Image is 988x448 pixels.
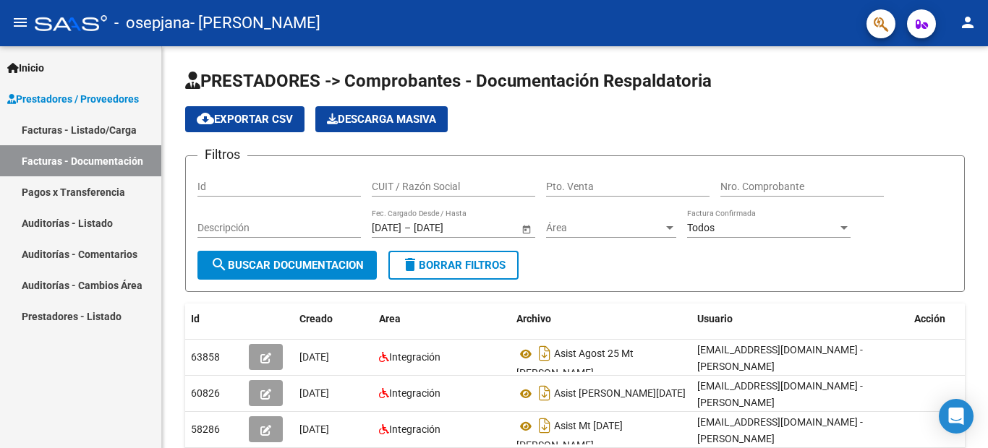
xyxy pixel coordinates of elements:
span: Exportar CSV [197,113,293,126]
span: Todos [687,222,715,233]
span: [DATE] [299,423,329,435]
span: Creado [299,313,333,324]
datatable-header-cell: Id [185,303,243,335]
span: PRESTADORES -> Comprobantes - Documentación Respaldatoria [185,71,712,91]
mat-icon: cloud_download [197,110,214,127]
i: Descargar documento [535,382,554,405]
span: Area [379,313,401,324]
span: 58286 [191,423,220,435]
span: Usuario [697,313,733,324]
i: Descargar documento [535,414,554,437]
span: Archivo [516,313,551,324]
span: Área [546,222,663,234]
span: [EMAIL_ADDRESS][DOMAIN_NAME] - [PERSON_NAME] [697,344,863,372]
datatable-header-cell: Area [373,303,511,335]
mat-icon: search [210,256,228,273]
span: Asist [PERSON_NAME][DATE] [554,388,686,400]
app-download-masive: Descarga masiva de comprobantes (adjuntos) [315,106,448,132]
span: – [404,222,411,234]
span: Descarga Masiva [327,113,436,126]
button: Buscar Documentacion [197,251,377,280]
span: Borrar Filtros [401,259,506,272]
span: Integración [389,387,440,399]
mat-icon: person [959,14,976,31]
span: Buscar Documentacion [210,259,364,272]
input: Fecha inicio [372,222,401,234]
i: Descargar documento [535,342,554,365]
span: [EMAIL_ADDRESS][DOMAIN_NAME] - [PERSON_NAME] [697,416,863,444]
input: Fecha fin [414,222,485,234]
button: Borrar Filtros [388,251,519,280]
span: Asist Agost 25 Mt [PERSON_NAME] [516,348,634,379]
button: Exportar CSV [185,106,305,132]
span: Id [191,313,200,324]
datatable-header-cell: Usuario [691,303,908,335]
div: Open Intercom Messenger [939,399,974,434]
button: Descarga Masiva [315,106,448,132]
span: Inicio [7,60,44,76]
datatable-header-cell: Creado [294,303,373,335]
span: Acción [914,313,945,324]
span: Integración [389,423,440,435]
span: Integración [389,351,440,363]
span: 63858 [191,351,220,363]
button: Open calendar [519,221,534,236]
h3: Filtros [197,145,247,165]
mat-icon: delete [401,256,419,273]
span: [DATE] [299,387,329,399]
span: 60826 [191,387,220,399]
span: [EMAIL_ADDRESS][DOMAIN_NAME] - [PERSON_NAME] [697,380,863,408]
datatable-header-cell: Acción [908,303,981,335]
span: - [PERSON_NAME] [190,7,320,39]
mat-icon: menu [12,14,29,31]
datatable-header-cell: Archivo [511,303,691,335]
span: Prestadores / Proveedores [7,91,139,107]
span: [DATE] [299,351,329,363]
span: - osepjana [114,7,190,39]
